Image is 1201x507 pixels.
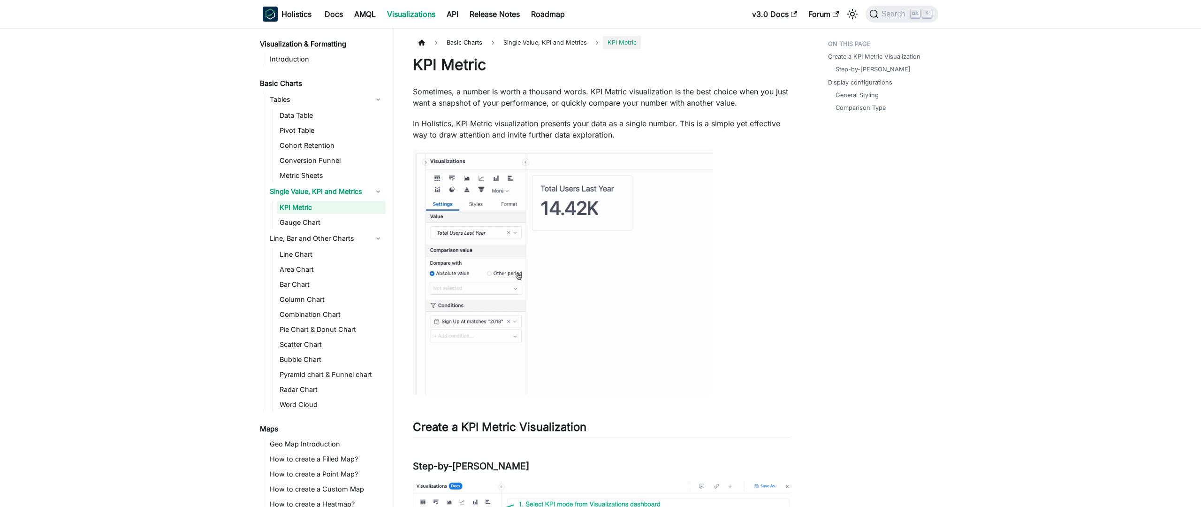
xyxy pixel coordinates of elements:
kbd: K [922,9,932,18]
a: Gauge Chart [277,216,386,229]
a: HolisticsHolistics [263,7,312,22]
span: Single Value, KPI and Metrics [499,36,592,49]
a: Metric Sheets [277,169,386,182]
a: Geo Map Introduction [267,438,386,451]
a: Release Notes [464,7,525,22]
a: Roadmap [525,7,570,22]
span: Search [879,10,911,18]
nav: Docs sidebar [253,28,394,507]
a: Line, Bar and Other Charts [267,231,386,246]
p: Sometimes, a number is worth a thousand words. KPI Metric visualization is the best choice when y... [413,86,791,108]
h2: Create a KPI Metric Visualization [413,420,791,438]
h1: KPI Metric [413,55,791,74]
b: Holistics [281,8,312,20]
a: Basic Charts [257,77,386,90]
a: Bubble Chart [277,353,386,366]
a: Pyramid chart & Funnel chart [277,368,386,381]
a: Pie Chart & Donut Chart [277,323,386,336]
a: Step-by-[PERSON_NAME] [836,65,911,74]
a: Create a KPI Metric Visualization [828,52,920,61]
a: General Styling [836,91,879,100]
a: Radar Chart [277,383,386,396]
a: Visualization & Formatting [257,38,386,51]
a: Single Value, KPI and Metrics [267,184,386,199]
a: Pivot Table [277,124,386,137]
a: Forum [803,7,844,22]
a: Scatter Chart [277,338,386,351]
a: How to create a Point Map? [267,468,386,481]
a: Column Chart [277,293,386,306]
a: Home page [413,36,431,49]
span: KPI Metric [603,36,641,49]
a: AMQL [349,7,381,22]
a: Data Table [277,109,386,122]
a: Visualizations [381,7,441,22]
a: Cohort Retention [277,139,386,152]
a: Area Chart [277,263,386,276]
a: Combination Chart [277,308,386,321]
a: Comparison Type [836,103,886,112]
button: Search (Ctrl+K) [866,6,938,23]
a: Introduction [267,53,386,66]
a: How to create a Custom Map [267,483,386,496]
nav: Breadcrumbs [413,36,791,49]
button: Switch between dark and light mode (currently light mode) [845,7,860,22]
h3: Step-by-[PERSON_NAME] [413,461,791,472]
a: Tables [267,92,386,107]
img: Holistics [263,7,278,22]
a: Maps [257,422,386,436]
a: Docs [319,7,349,22]
a: API [441,7,464,22]
a: Bar Chart [277,278,386,291]
p: In Holistics, KPI Metric visualization presents your data as a single number. This is a simple ye... [413,118,791,140]
a: Conversion Funnel [277,154,386,167]
a: Line Chart [277,248,386,261]
a: KPI Metric [277,201,386,214]
a: How to create a Filled Map? [267,453,386,466]
a: v3.0 Docs [746,7,803,22]
a: Display configurations [828,78,892,87]
span: Basic Charts [442,36,487,49]
a: Word Cloud [277,398,386,411]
